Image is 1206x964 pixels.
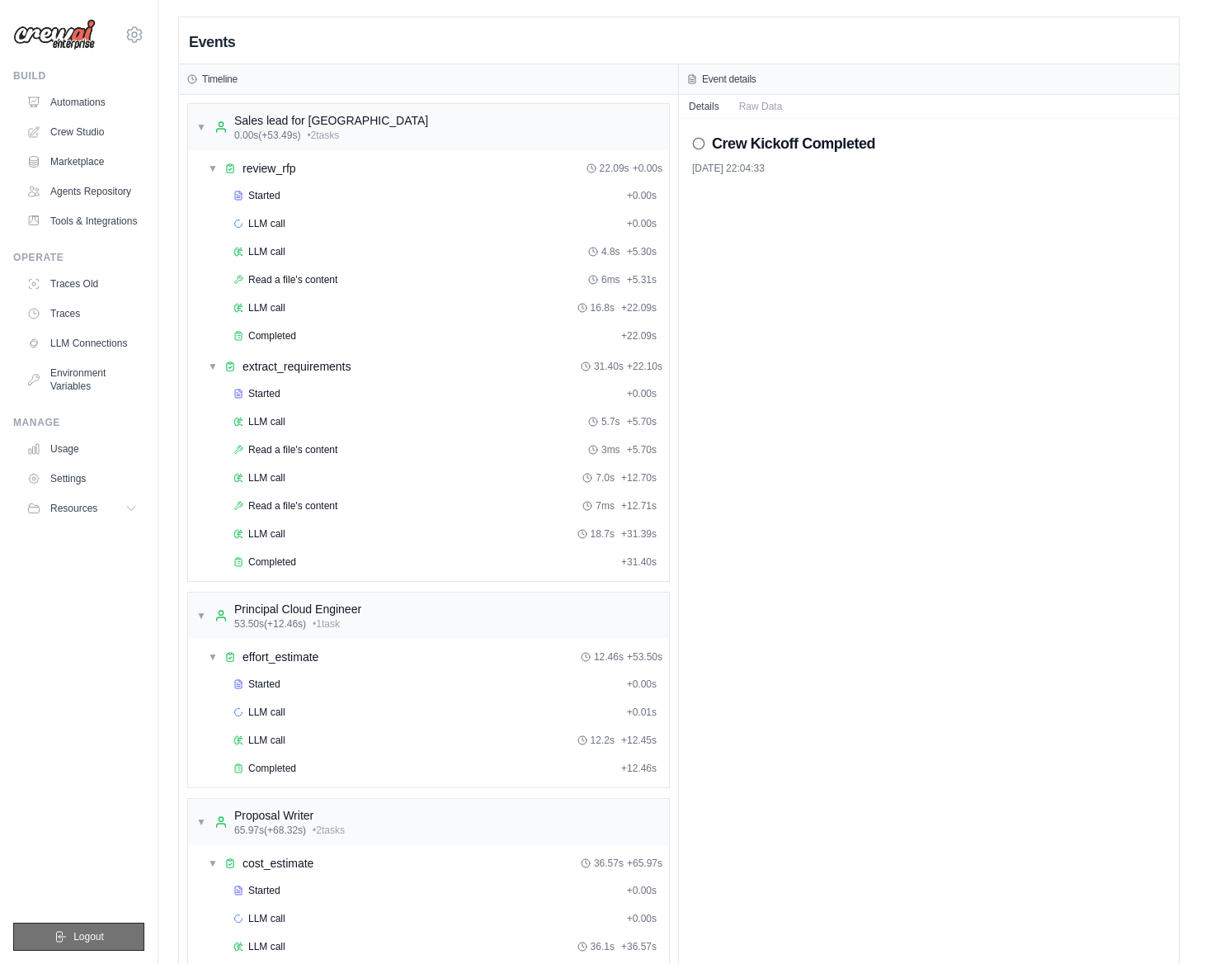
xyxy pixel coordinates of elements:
span: LLM call [248,940,285,953]
span: + 0.00s [633,162,662,175]
a: Settings [20,465,144,492]
span: Completed [248,329,296,343]
span: LLM call [248,527,285,541]
span: Read a file's content [248,443,337,456]
span: ▼ [196,815,206,829]
span: 3ms [601,443,620,456]
span: ▼ [196,609,206,622]
span: Logout [73,930,104,943]
span: Started [248,189,280,202]
span: LLM call [248,245,285,258]
div: Sales lead for [GEOGRAPHIC_DATA] [234,112,428,129]
span: + 12.45s [621,734,657,747]
a: Agents Repository [20,178,144,205]
button: Raw Data [729,95,793,118]
span: 6ms [601,273,620,286]
span: 12.2s [591,734,615,747]
span: LLM call [248,301,285,314]
div: effort_estimate [243,649,318,665]
span: 0.00s (+53.49s) [234,129,300,142]
span: • 1 task [313,617,340,631]
span: 18.7s [591,527,615,541]
a: Automations [20,89,144,116]
div: Proposal Writer [234,807,345,824]
span: + 5.31s [627,273,657,286]
span: + 0.00s [627,217,657,230]
h3: Event details [702,73,756,86]
button: Logout [13,923,144,951]
a: Usage [20,436,144,462]
span: 22.09s [600,162,629,175]
span: Completed [248,762,296,775]
span: LLM call [248,734,285,747]
span: + 0.00s [627,912,657,925]
span: Resources [50,502,97,515]
span: Read a file's content [248,499,337,513]
span: LLM call [248,912,285,925]
span: 31.40s [594,360,624,373]
a: Traces [20,300,144,327]
span: + 0.01s [627,706,657,719]
span: ▼ [208,857,218,870]
div: Manage [13,416,144,429]
span: ▼ [208,360,218,373]
span: + 0.00s [627,884,657,897]
div: Build [13,69,144,83]
span: + 12.46s [621,762,657,775]
span: 5.7s [601,415,620,428]
span: 65.97s (+68.32s) [234,824,306,837]
div: extract_requirements [243,358,351,375]
span: Started [248,678,280,691]
span: ▼ [196,120,206,134]
a: LLM Connections [20,330,144,357]
span: + 5.70s [627,443,657,456]
span: + 0.00s [627,189,657,202]
span: + 0.00s [627,678,657,691]
span: + 12.70s [621,471,657,484]
span: + 5.30s [627,245,657,258]
span: ▼ [208,162,218,175]
button: Resources [20,495,144,522]
span: LLM call [248,415,285,428]
a: Crew Studio [20,119,144,145]
span: LLM call [248,706,285,719]
span: + 22.09s [621,301,657,314]
span: 53.50s (+12.46s) [234,617,306,631]
h3: Timeline [202,73,238,86]
a: Marketplace [20,149,144,175]
img: Logo [13,19,96,50]
a: Environment Variables [20,360,144,399]
span: + 12.71s [621,499,657,513]
h2: Crew Kickoff Completed [712,132,875,155]
span: LLM call [248,217,285,230]
span: ▼ [208,650,218,664]
span: 12.46s [594,650,624,664]
span: 36.1s [591,940,615,953]
span: LLM call [248,471,285,484]
div: [DATE] 22:04:33 [692,162,1166,175]
span: + 5.70s [627,415,657,428]
span: + 36.57s [621,940,657,953]
iframe: Chat Widget [1124,885,1206,964]
span: • 2 task s [307,129,339,142]
a: Tools & Integrations [20,208,144,234]
span: Read a file's content [248,273,337,286]
button: Details [679,95,729,118]
span: Completed [248,555,296,569]
div: cost_estimate [243,855,313,872]
span: + 53.50s [627,650,662,664]
span: + 31.39s [621,527,657,541]
h2: Events [189,31,235,54]
span: • 2 task s [313,824,345,837]
span: + 22.10s [627,360,662,373]
a: Traces Old [20,271,144,297]
span: 16.8s [591,301,615,314]
span: + 31.40s [621,555,657,569]
div: Operate [13,251,144,264]
span: 7ms [596,499,615,513]
span: 4.8s [601,245,620,258]
span: + 22.09s [621,329,657,343]
span: + 65.97s [627,857,662,870]
div: Principal Cloud Engineer [234,601,361,617]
